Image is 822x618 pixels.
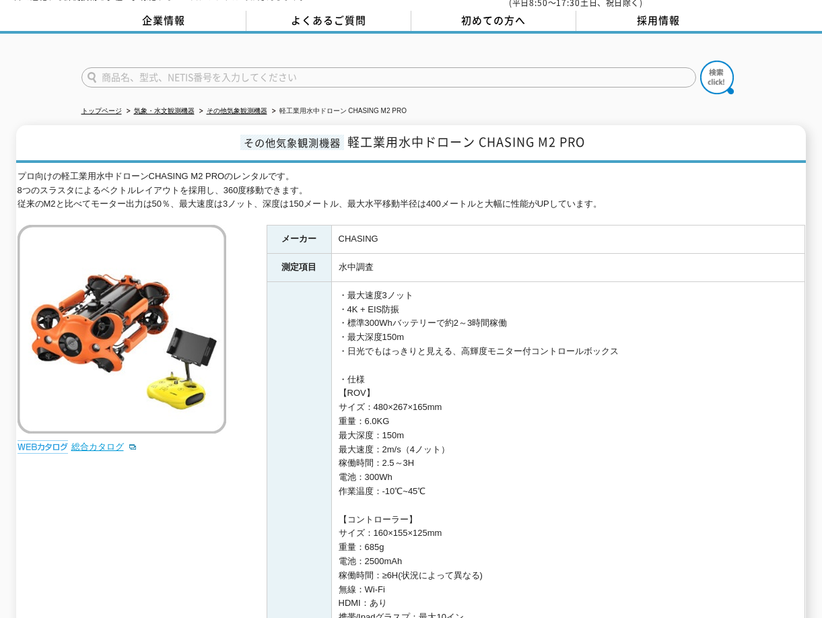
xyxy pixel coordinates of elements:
span: その他気象観測機器 [240,135,344,150]
a: 初めての方へ [411,11,576,31]
li: 軽工業用水中ドローン CHASING M2 PRO [269,104,407,118]
th: 測定項目 [267,254,331,282]
th: メーカー [267,226,331,254]
img: webカタログ [18,440,68,454]
a: 企業情報 [81,11,246,31]
a: 採用情報 [576,11,741,31]
input: 商品名、型式、NETIS番号を入力してください [81,67,696,88]
span: 軽工業用水中ドローン CHASING M2 PRO [347,133,585,151]
span: 初めての方へ [461,13,526,28]
td: CHASING [331,226,804,254]
a: トップページ [81,107,122,114]
a: よくあるご質問 [246,11,411,31]
td: 水中調査 [331,254,804,282]
img: 軽工業用水中ドローン CHASING M2 PRO [18,225,226,434]
img: btn_search.png [700,61,734,94]
div: プロ向けの軽工業用水中ドローンCHASING M2 PROのレンタルです。 8つのスラスタによるベクトルレイアウトを採用し、360度移動できます。 従来のM2と比べてモーター出力は50％、最大速... [18,170,805,211]
a: その他気象観測機器 [207,107,267,114]
a: 気象・水文観測機器 [134,107,195,114]
a: 総合カタログ [71,442,137,452]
